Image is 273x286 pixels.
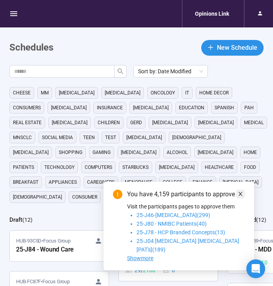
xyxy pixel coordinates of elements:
span: GERD [130,119,142,127]
span: [DEMOGRAPHIC_DATA] [172,134,221,141]
span: [MEDICAL_DATA] [51,104,87,112]
span: [MEDICAL_DATA] [126,134,162,141]
span: children [98,119,120,127]
span: [MEDICAL_DATA] [133,104,169,112]
span: Food [244,163,256,171]
span: breakfast [13,178,38,186]
span: consumers [13,104,41,112]
span: [MEDICAL_DATA] [223,178,258,186]
span: ( 12 ) [256,217,266,223]
span: HUB-FC87F • Focus Group [16,278,70,286]
button: plusNew Schedule [201,40,264,56]
button: search [114,65,127,78]
span: oncology [151,89,175,97]
span: close [238,191,243,197]
span: ( 12 ) [22,217,33,223]
div: 25-J84 - Wound Care [16,245,102,255]
span: 25-J04 [MEDICAL_DATA] [MEDICAL_DATA] [PAT's](189) [136,238,239,253]
span: 25-J80 - NMIBC Patients(40) [136,221,207,227]
span: cheese [13,89,31,97]
span: New Schedule [217,43,257,52]
span: [MEDICAL_DATA] [13,148,49,156]
span: 25-J46-[MEDICAL_DATA](299) [136,212,210,218]
span: MM [41,89,49,97]
span: [MEDICAL_DATA] [159,163,195,171]
span: 710 [258,258,267,267]
span: education [179,104,204,112]
span: technology [44,163,75,171]
span: appliances [49,178,77,186]
span: [MEDICAL_DATA] [198,119,234,127]
span: [MEDICAL_DATA] [198,148,233,156]
span: starbucks [122,163,149,171]
span: gaming [93,148,111,156]
span: search [117,68,124,74]
span: PAH [244,104,254,112]
span: healthcare [205,163,234,171]
p: Visit the participants pages to approve them [127,202,245,211]
span: exclamation-circle [113,190,122,199]
div: Opinions Link [190,6,234,21]
span: [DEMOGRAPHIC_DATA] [13,193,62,201]
span: finance [193,178,213,186]
span: alcohol [167,148,187,156]
span: Spanish [215,104,234,112]
span: 2100 [143,266,155,275]
span: home decor [199,89,229,97]
h2: Draft [9,216,22,223]
span: computers [85,163,112,171]
span: Test [105,134,116,141]
span: Patients [13,163,34,171]
a: HUB-93C5D•Focus Group25-J84 - Wound Care [10,231,109,261]
span: consumer [72,193,97,201]
span: / [256,258,258,267]
div: You have 4,159 participants to approve [127,190,245,199]
span: menopause [125,178,153,186]
div: 0 [162,266,175,275]
span: it [185,89,189,97]
span: Sort by: Date Modified [138,65,203,77]
span: HUB-93C5D • Focus Group [16,237,71,245]
span: [MEDICAL_DATA] [152,119,188,127]
span: plus [207,44,214,51]
span: medical [244,119,264,127]
span: Insurance [97,104,123,112]
span: caregivers [87,178,115,186]
span: 25-J78 - HCP Branded Concepts(13) [136,229,225,235]
span: [MEDICAL_DATA] [121,148,157,156]
span: / [141,266,143,275]
span: college [163,178,182,186]
span: mnsclc [13,134,32,141]
span: real estate [13,119,42,127]
span: [MEDICAL_DATA] [52,119,87,127]
span: home [244,148,257,156]
div: 29 [125,266,155,275]
span: Showmore [127,255,153,261]
span: shopping [59,148,82,156]
h1: Schedules [9,40,53,55]
span: [MEDICAL_DATA] [105,89,140,97]
span: Teen [83,134,95,141]
div: Open Intercom Messenger [246,259,265,278]
span: [MEDICAL_DATA] [59,89,95,97]
span: social media [42,134,73,141]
